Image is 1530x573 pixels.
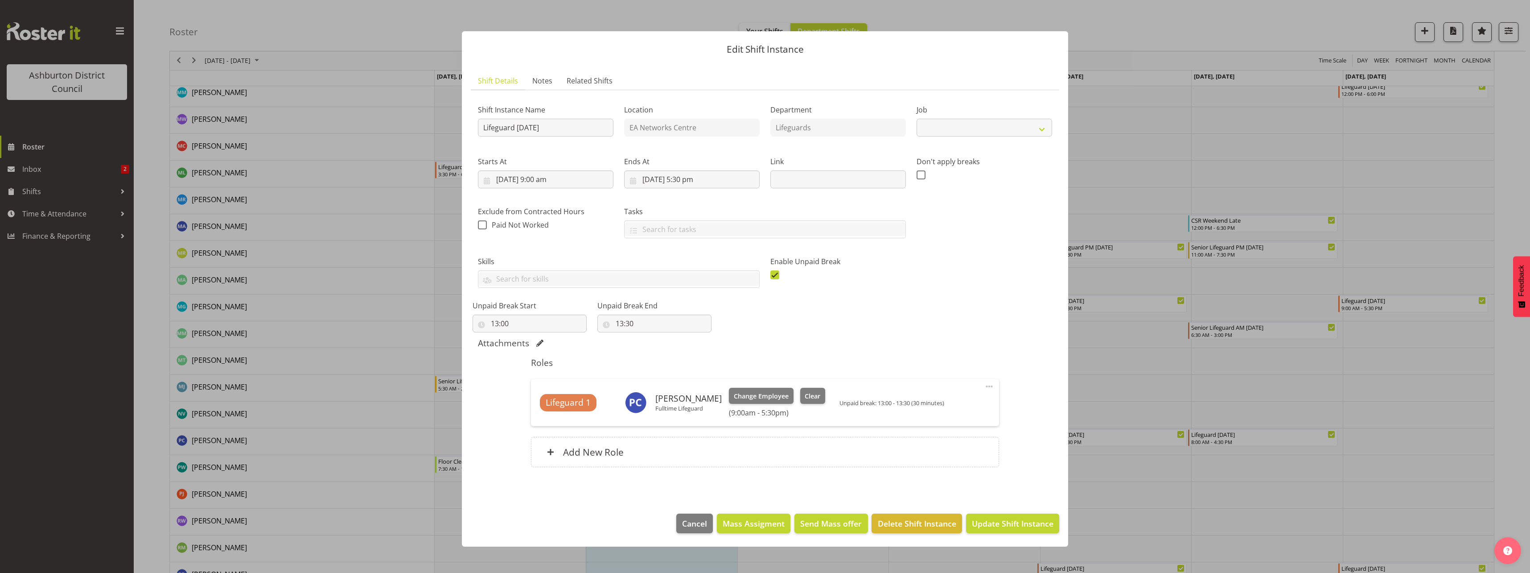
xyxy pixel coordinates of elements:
span: Change Employee [734,391,789,401]
h6: (9:00am - 5:30pm) [729,408,825,417]
h5: Attachments [478,338,529,349]
span: Feedback [1518,265,1526,296]
span: Send Mass offer [800,518,862,529]
h5: Roles [531,357,999,368]
span: Related Shifts [567,75,613,86]
p: Fulltime Lifeguard [655,405,722,412]
input: Click to select... [473,315,587,332]
label: Job [917,104,1052,115]
label: Tasks [624,206,906,217]
span: Paid Not Worked [492,220,549,230]
span: Lifeguard 1 [546,396,591,409]
label: Don't apply breaks [917,156,1052,167]
img: paulina-cuadrado7598.jpg [625,392,646,413]
input: Search for tasks [625,222,905,236]
button: Feedback - Show survey [1513,256,1530,317]
button: Cancel [676,514,713,533]
input: Search for skills [478,272,759,286]
label: Ends At [624,156,760,167]
label: Link [770,156,906,167]
span: Cancel [682,518,707,529]
button: Clear [800,388,826,404]
button: Mass Assigment [717,514,790,533]
span: Delete Shift Instance [878,518,956,529]
label: Exclude from Contracted Hours [478,206,613,217]
h6: [PERSON_NAME] [655,394,722,403]
p: Edit Shift Instance [471,45,1059,54]
label: Unpaid Break Start [473,300,587,311]
label: Shift Instance Name [478,104,613,115]
span: Unpaid break: 13:00 - 13:30 (30 minutes) [839,399,944,407]
img: help-xxl-2.png [1503,546,1512,555]
h6: Add New Role [563,446,624,458]
input: Click to select... [478,170,613,188]
button: Send Mass offer [794,514,868,533]
button: Change Employee [729,388,794,404]
input: Click to select... [624,170,760,188]
label: Location [624,104,760,115]
input: Shift Instance Name [478,119,613,137]
span: Mass Assigment [723,518,785,529]
label: Unpaid Break End [597,300,712,311]
span: Shift Details [478,75,518,86]
label: Skills [478,256,760,267]
label: Enable Unpaid Break [770,256,906,267]
button: Update Shift Instance [966,514,1059,533]
span: Clear [805,391,820,401]
span: Update Shift Instance [972,518,1053,529]
label: Department [770,104,906,115]
button: Delete Shift Instance [872,514,962,533]
span: Notes [532,75,552,86]
input: Click to select... [597,315,712,332]
label: Starts At [478,156,613,167]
